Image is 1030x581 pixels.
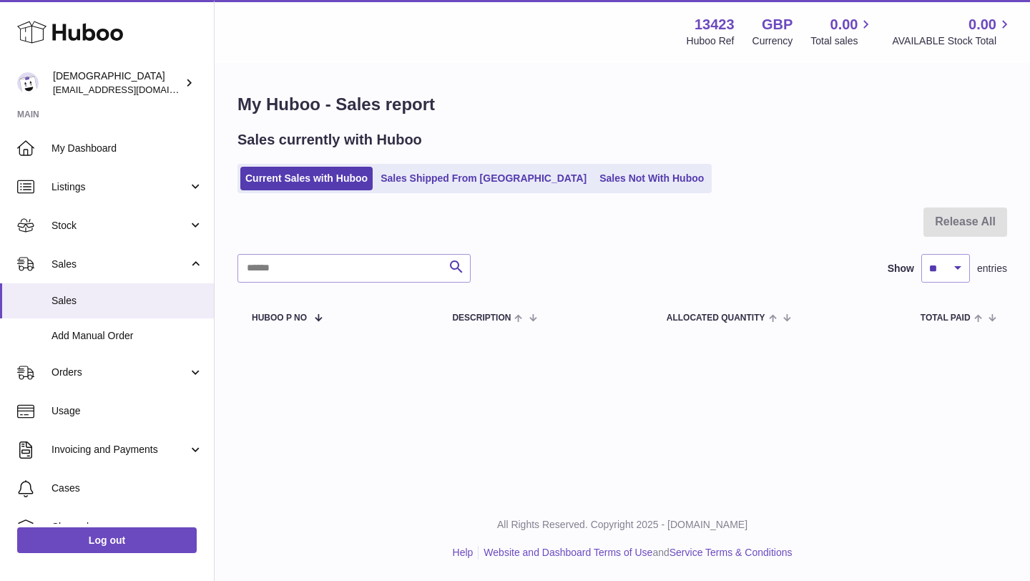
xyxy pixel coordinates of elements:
span: AVAILABLE Stock Total [892,34,1013,48]
span: ALLOCATED Quantity [667,313,765,323]
h1: My Huboo - Sales report [237,93,1007,116]
span: Orders [51,366,188,379]
p: All Rights Reserved. Copyright 2025 - [DOMAIN_NAME] [226,518,1019,532]
span: Huboo P no [252,313,307,323]
img: olgazyuz@outlook.com [17,72,39,94]
span: Channels [51,520,203,534]
span: 0.00 [830,15,858,34]
span: Invoicing and Payments [51,443,188,456]
span: Listings [51,180,188,194]
strong: 13423 [695,15,735,34]
div: [DEMOGRAPHIC_DATA] [53,69,182,97]
span: Stock [51,219,188,233]
span: [EMAIL_ADDRESS][DOMAIN_NAME] [53,84,210,95]
a: Sales Not With Huboo [594,167,709,190]
span: 0.00 [968,15,996,34]
span: Cases [51,482,203,495]
span: My Dashboard [51,142,203,155]
span: Sales [51,294,203,308]
a: Service Terms & Conditions [669,547,793,558]
div: Currency [752,34,793,48]
span: Sales [51,258,188,271]
li: and [479,546,792,560]
strong: GBP [762,15,793,34]
a: Website and Dashboard Terms of Use [484,547,652,558]
span: entries [977,262,1007,275]
span: Description [452,313,511,323]
span: Add Manual Order [51,329,203,343]
span: Total paid [921,313,971,323]
a: Current Sales with Huboo [240,167,373,190]
span: Usage [51,404,203,418]
a: Log out [17,527,197,553]
a: 0.00 AVAILABLE Stock Total [892,15,1013,48]
div: Huboo Ref [687,34,735,48]
span: Total sales [810,34,874,48]
a: Sales Shipped From [GEOGRAPHIC_DATA] [376,167,592,190]
a: 0.00 Total sales [810,15,874,48]
a: Help [453,547,474,558]
label: Show [888,262,914,275]
h2: Sales currently with Huboo [237,130,422,150]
